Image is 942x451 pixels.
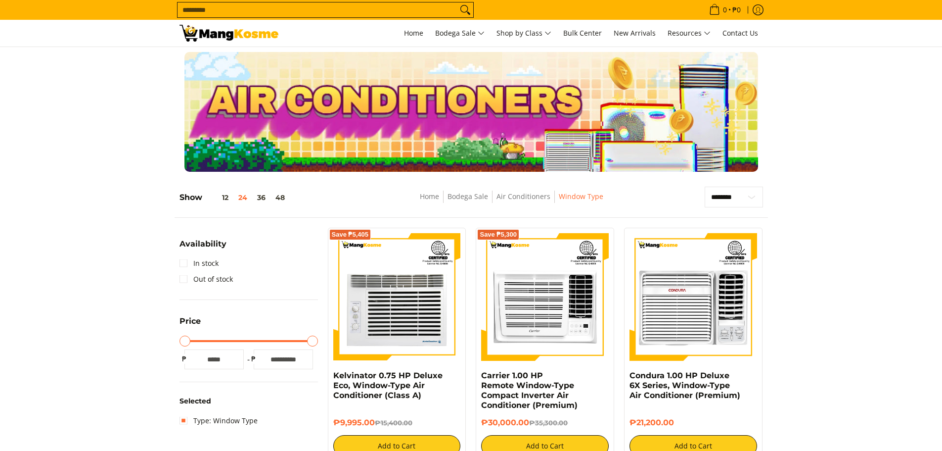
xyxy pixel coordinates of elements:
a: Shop by Class [492,20,556,47]
a: Air Conditioners [496,192,550,201]
a: Bulk Center [558,20,607,47]
del: ₱15,400.00 [375,419,412,427]
h6: ₱9,995.00 [333,418,461,428]
a: Out of stock [179,271,233,287]
span: Home [404,28,423,38]
span: Save ₱5,405 [332,232,369,238]
span: • [706,4,744,15]
img: Kelvinator 0.75 HP Deluxe Eco, Window-Type Air Conditioner (Class A) [333,233,461,361]
button: 36 [252,194,270,201]
h6: ₱21,200.00 [629,418,757,428]
h5: Show [179,193,290,202]
span: Price [179,317,201,325]
span: New Arrivals [614,28,656,38]
h6: ₱30,000.00 [481,418,609,428]
a: Kelvinator 0.75 HP Deluxe Eco, Window-Type Air Conditioner (Class A) [333,371,443,400]
summary: Open [179,317,201,333]
a: Contact Us [718,20,763,47]
nav: Main Menu [288,20,763,47]
del: ₱35,300.00 [529,419,568,427]
a: In stock [179,255,219,271]
button: 12 [202,194,233,201]
a: Home [399,20,428,47]
span: 0 [721,6,728,13]
span: Resources [668,27,711,40]
a: Bodega Sale [448,192,488,201]
a: Type: Window Type [179,413,258,429]
span: ₱ [179,354,189,364]
span: ₱0 [731,6,742,13]
span: Shop by Class [496,27,551,40]
a: Carrier 1.00 HP Remote Window-Type Compact Inverter Air Conditioner (Premium) [481,371,578,410]
a: Condura 1.00 HP Deluxe 6X Series, Window-Type Air Conditioner (Premium) [629,371,740,400]
span: Window Type [559,191,603,203]
span: ₱ [249,354,259,364]
a: New Arrivals [609,20,661,47]
span: Bodega Sale [435,27,485,40]
h6: Selected [179,397,318,406]
a: Home [420,192,439,201]
button: 48 [270,194,290,201]
button: Search [457,2,473,17]
span: Availability [179,240,226,248]
button: 24 [233,194,252,201]
span: Contact Us [722,28,758,38]
span: Bulk Center [563,28,602,38]
img: Condura 1.00 HP Deluxe 6X Series, Window-Type Air Conditioner (Premium) [629,233,757,361]
summary: Open [179,240,226,255]
img: Carrier 1.00 HP Remote Window-Type Compact Inverter Air Conditioner (Premium) [481,233,609,361]
nav: Breadcrumbs [352,191,671,213]
a: Resources [663,20,716,47]
span: Save ₱5,300 [480,232,517,238]
a: Bodega Sale [430,20,490,47]
img: Bodega Sale Aircon l Mang Kosme: Home Appliances Warehouse Sale Window Type [179,25,278,42]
